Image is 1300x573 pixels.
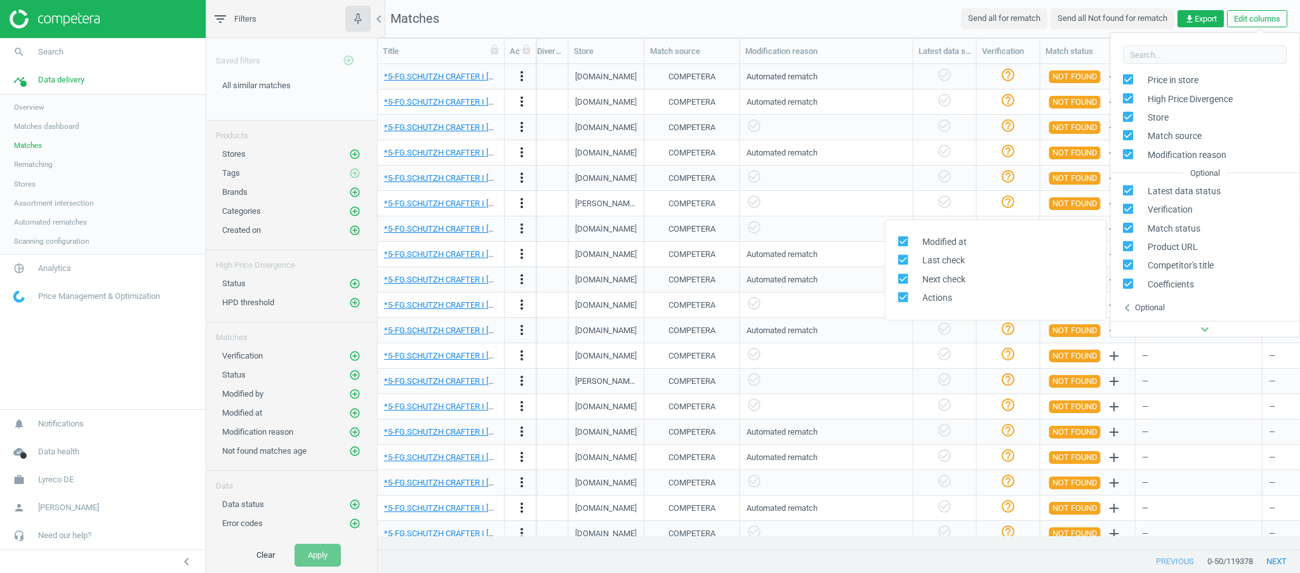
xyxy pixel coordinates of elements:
[1106,69,1122,84] i: add
[575,426,637,438] div: [DOMAIN_NAME]
[1184,13,1217,25] span: Export
[1000,423,1016,438] i: help_outline
[668,300,715,311] div: COMPETERA
[746,473,762,489] i: check_circle_outline
[1103,523,1125,544] button: add
[1106,425,1122,440] i: add
[349,278,361,289] i: add_circle_outline
[514,424,529,440] button: more_vert
[937,118,952,133] i: check_circle_outline
[38,502,99,513] span: [PERSON_NAME]
[668,173,715,184] div: COMPETERA
[222,298,274,307] span: HPD threshold
[1000,346,1016,362] i: help_outline
[383,46,499,57] div: Title
[7,524,31,548] i: headset_mic
[1106,348,1122,364] i: add
[349,426,361,438] i: add_circle_outline
[14,198,93,208] span: Assortment intersection
[1106,475,1122,491] i: add
[1135,302,1165,313] div: Optional
[7,256,31,280] i: pie_chart_outlined
[514,398,529,414] i: more_vert
[937,346,952,362] i: check_circle_outline
[1142,446,1256,468] div: —
[13,291,25,303] img: wGWNvw8QSZomAAAAABJRU5ErkJggg==
[1045,46,1130,57] div: Match status
[7,440,31,464] i: cloud_done
[384,351,657,360] a: *5-FG.SCHUTZH CRAFTER I [PERSON_NAME] [PERSON_NAME] 11 1P, Empty
[348,277,361,290] button: add_circle_outline
[746,325,818,336] div: Automated rematch
[1103,117,1125,138] button: add
[14,179,36,189] span: Stores
[514,221,529,237] button: more_vert
[206,38,377,74] div: Saved filters
[1000,67,1016,82] i: help_outline
[1141,260,1214,272] span: Competitor's title
[668,198,715,209] div: COMPETERA
[1052,400,1098,413] span: NOT FOUND
[1227,10,1287,28] button: Edit columns
[514,119,529,135] i: more_vert
[514,424,529,439] i: more_vert
[384,224,657,234] a: *5-FG.SCHUTZH CRAFTER I [PERSON_NAME] [PERSON_NAME] 10 1P, Empty
[348,148,361,161] button: add_circle_outline
[222,206,261,216] span: Categories
[1141,112,1169,124] span: Store
[514,525,529,542] button: more_vert
[1052,121,1098,134] span: NOT FOUND
[982,46,1035,57] div: Verification
[222,427,293,437] span: Modification reason
[514,170,529,187] button: more_vert
[575,452,637,463] div: [DOMAIN_NAME]
[1052,172,1098,185] span: NOT FOUND
[575,173,637,184] div: [DOMAIN_NAME]
[668,401,715,412] div: COMPETERA
[514,195,529,211] i: more_vert
[1106,323,1122,338] i: add
[234,13,256,25] span: Filters
[1141,148,1226,161] span: Modification reason
[1103,371,1125,392] button: add
[349,297,361,308] i: add_circle_outline
[222,408,262,418] span: Modified at
[349,225,361,236] i: add_circle_outline
[514,145,529,161] button: more_vert
[1103,421,1125,443] button: add
[514,348,529,364] button: more_vert
[575,274,637,286] div: [DOMAIN_NAME]
[1106,196,1122,211] i: add
[1052,375,1098,388] span: NOT FOUND
[650,46,734,57] div: Match source
[575,401,637,412] div: [DOMAIN_NAME]
[1106,526,1122,541] i: add
[384,148,657,157] a: *5-FG.SCHUTZH CRAFTER I [PERSON_NAME] [PERSON_NAME] 10 1P, Empty
[514,373,529,388] i: more_vert
[349,388,361,400] i: add_circle_outline
[514,221,529,236] i: more_vert
[14,236,89,246] span: Scanning configuration
[746,194,762,209] i: check_circle_outline
[390,11,439,26] span: Matches
[349,445,361,457] i: add_circle_outline
[384,173,657,183] a: *5-FG.SCHUTZH CRAFTER I [PERSON_NAME] [PERSON_NAME] 10 1P, Empty
[222,279,246,288] span: Status
[378,64,1300,536] div: grid
[1106,171,1122,186] i: add
[1141,241,1198,253] span: Product URL
[222,351,263,360] span: Verification
[7,468,31,492] i: work
[343,55,354,66] i: add_circle_outline
[348,445,361,458] button: add_circle_outline
[919,46,971,57] div: Latest data status
[1142,421,1256,443] div: —
[349,350,361,362] i: add_circle_outline
[1103,91,1125,113] button: add
[1103,66,1125,88] button: add
[575,325,637,336] div: [DOMAIN_NAME]
[384,326,657,335] a: *5-FG.SCHUTZH CRAFTER I [PERSON_NAME] [PERSON_NAME] 11 1P, Empty
[348,186,361,199] button: add_circle_outline
[937,169,952,184] i: check_circle_outline
[937,448,952,463] i: check_circle_outline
